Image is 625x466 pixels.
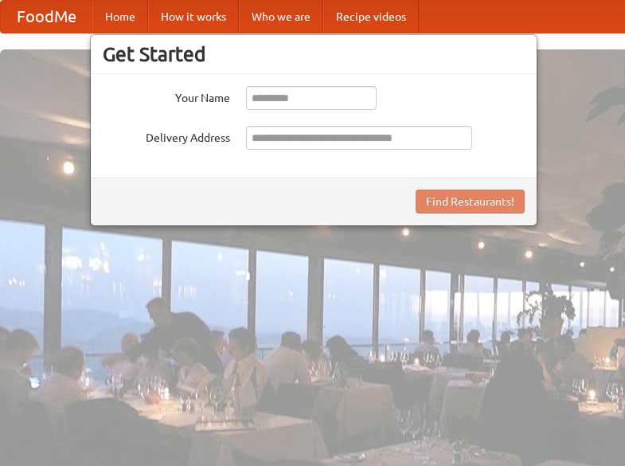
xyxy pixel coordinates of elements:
[416,190,525,213] button: Find Restaurants!
[148,1,239,33] a: How it works
[239,1,323,33] a: Who we are
[103,42,525,66] h3: Get Started
[103,126,230,146] label: Delivery Address
[1,1,92,33] a: FoodMe
[103,86,230,106] label: Your Name
[92,1,148,33] a: Home
[323,1,419,33] a: Recipe videos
